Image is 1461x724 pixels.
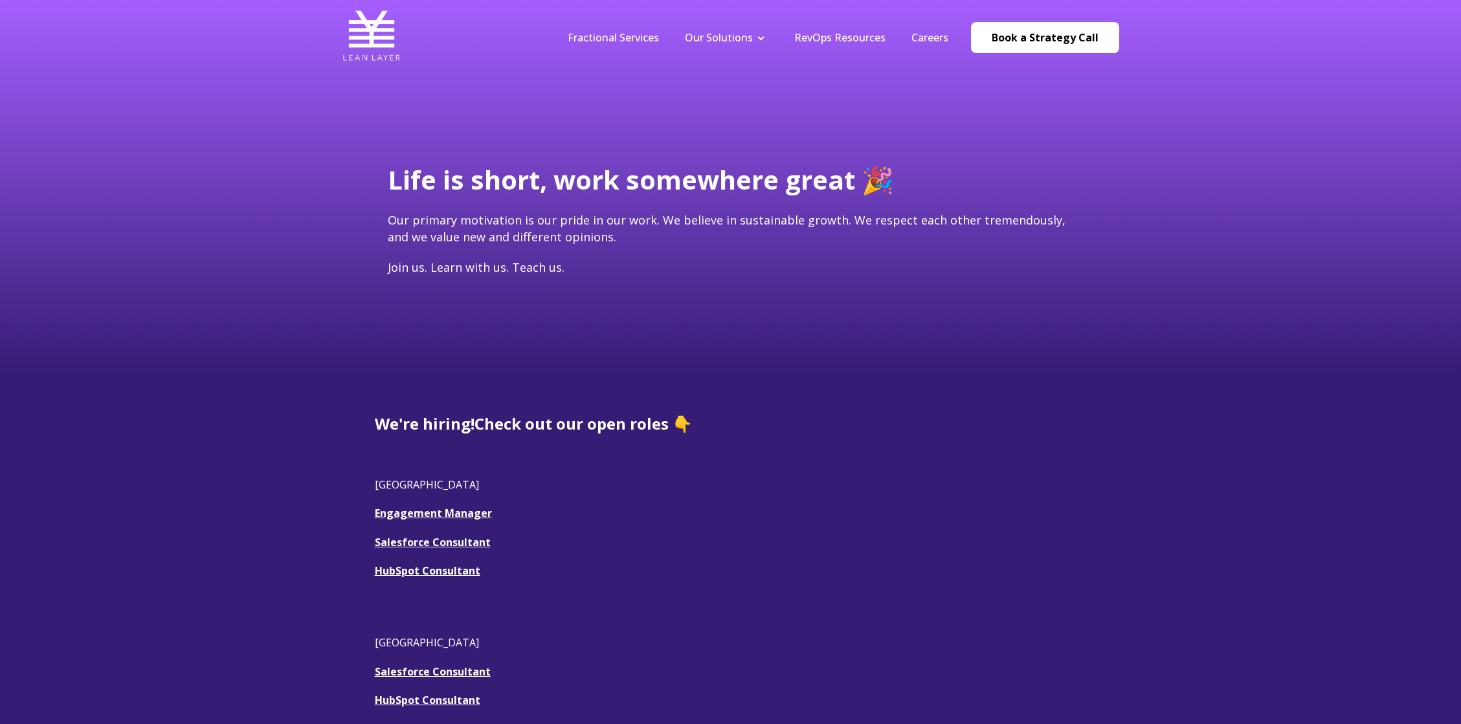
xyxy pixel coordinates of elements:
a: RevOps Resources [794,30,886,45]
a: Careers [911,30,948,45]
a: Salesforce Consultant [375,664,491,679]
span: [GEOGRAPHIC_DATA] [375,635,479,650]
a: HubSpot Consultant [375,693,480,707]
span: Our primary motivation is our pride in our work. We believe in sustainable growth. We respect eac... [388,212,1065,244]
a: Salesforce Consultant [375,535,491,549]
span: Check out our open roles 👇 [474,413,692,434]
a: HubSpot Consultant [375,564,480,578]
span: Life is short, work somewhere great 🎉 [388,162,894,197]
span: We're hiring! [375,413,474,434]
a: Fractional Services [568,30,659,45]
span: Join us. Learn with us. Teach us. [388,259,564,275]
a: Our Solutions [685,30,753,45]
img: Lean Layer Logo [342,6,401,65]
span: [GEOGRAPHIC_DATA] [375,477,479,492]
a: Book a Strategy Call [971,22,1119,53]
a: Engagement Manager [375,506,492,520]
div: Navigation Menu [555,30,961,45]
